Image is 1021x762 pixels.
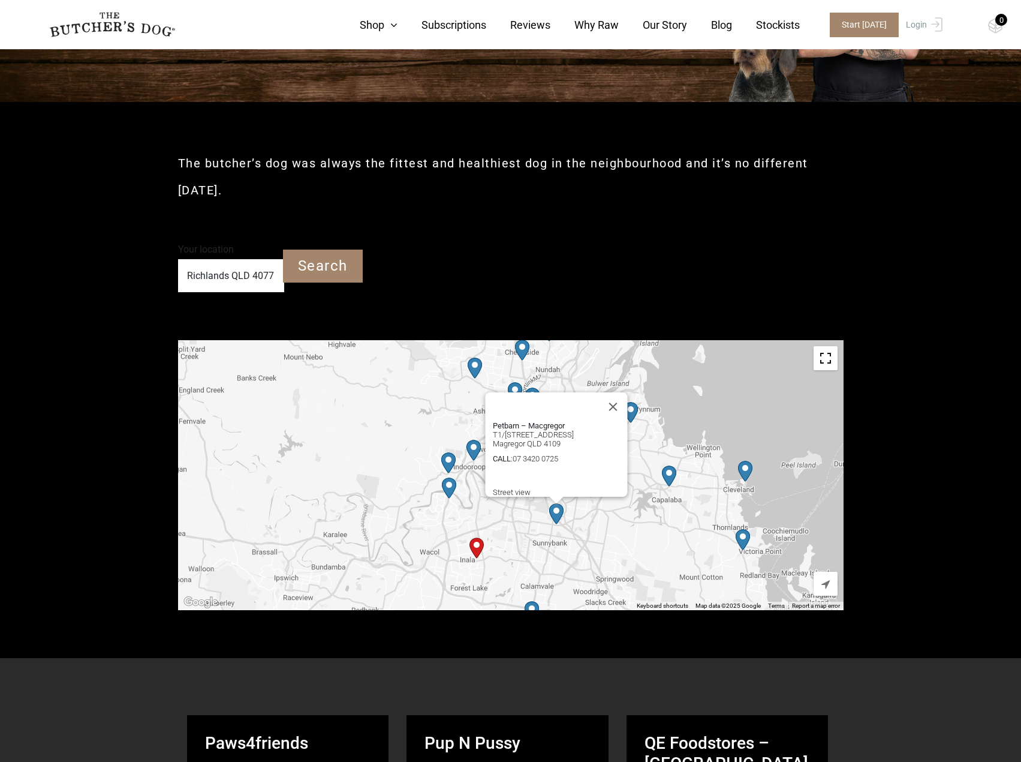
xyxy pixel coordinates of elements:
div: Petbarn – Kedron [515,340,529,361]
div: Petbarn – Macgregor [549,503,564,524]
div: Petbarn – Cleveland [738,461,752,482]
a: Reviews [486,17,550,33]
a: Report a map error [792,602,840,609]
a: Start [DATE] [818,13,903,37]
a: Terms [768,602,785,609]
a: Login [903,13,942,37]
img: TBD_Cart-Empty.png [988,18,1003,34]
a: Open this area in Google Maps (opens a new window) [181,595,221,610]
strong: CALL [492,454,510,463]
span:  [821,579,830,590]
div: Petbarn – Victoria Point [736,529,750,550]
a: Subscriptions [397,17,486,33]
input: Search [283,250,363,283]
strong: Pup N Pussy [406,715,609,754]
div: Petbarn – Mitchelton [468,358,482,379]
strong: Paws4friends [187,715,389,754]
a: Stockists [732,17,800,33]
strong: Petbarn – Macgregor [492,421,564,430]
button: Keyboard shortcuts [637,602,688,610]
a: Why Raw [550,17,619,33]
button: Close [598,392,627,421]
a: Street view [492,488,530,497]
div: Petbarn – Wynnum [624,402,638,423]
a: Blog [687,17,732,33]
div: Start location [469,538,484,559]
div: Petbarn – Capalaba [662,466,676,487]
div: 0 [995,14,1007,26]
a: 07 3420 0725 [512,454,558,463]
div: Petbarn – Jindalee [442,478,456,499]
span: Map data ©2025 Google [695,602,761,609]
div: Petbarn – Newstead [525,388,540,409]
div: Petbarn – Windsor [508,382,522,403]
a: Get Directions [492,471,585,488]
a: Our Story [619,17,687,33]
div: Petbarn – Indooroopilly [466,440,481,461]
div: Petbarn – Kenmore [441,452,456,473]
span: Start [DATE] [830,13,899,37]
img: Google [181,595,221,610]
span: : [492,454,627,463]
div: Petbarn – Browns Plains [525,601,539,622]
a: Shop [336,17,397,33]
button: Toggle fullscreen view [814,346,838,370]
span: Magregor QLD 4109 [492,439,627,448]
h2: The butcher’s dog was always the fittest and healthiest dog in the neighbourhood and it’s no diff... [178,150,844,204]
span: T1/[STREET_ADDRESS] [492,430,627,439]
